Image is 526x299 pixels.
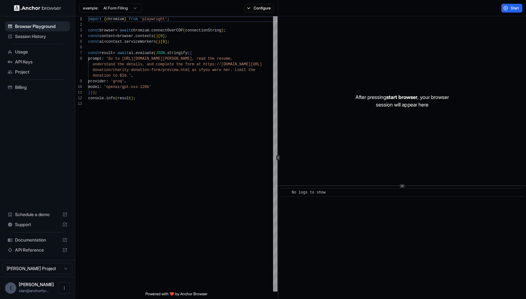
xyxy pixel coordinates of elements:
[104,85,151,89] span: 'openai/gpt-oss-120b'
[124,79,126,84] span: ,
[163,40,165,44] span: 0
[203,68,255,72] span: you were her. Limit the
[160,40,162,44] span: [
[124,40,156,44] span: serviceWorkers
[19,288,49,293] span: idan@anchorforge.io
[149,28,151,33] span: .
[14,5,61,11] img: Anchor Logo
[201,57,233,61] span: ad the resume,
[88,79,106,84] span: provider
[75,101,82,107] div: 13
[99,34,115,38] span: context
[187,51,190,55] span: (
[5,57,70,67] div: API Keys
[183,28,185,33] span: (
[355,93,449,108] p: After pressing , your browser session will appear here
[88,34,99,38] span: const
[99,51,113,55] span: result
[92,73,131,78] span: donation to $10.'
[92,62,205,67] span: understand the details, and complete the form at h
[133,34,135,38] span: .
[5,209,70,220] div: Schedule a demo
[75,84,82,90] div: 10
[122,40,124,44] span: .
[131,73,133,78] span: ,
[156,34,158,38] span: )
[5,245,70,255] div: API Reference
[75,95,82,101] div: 12
[5,21,70,31] div: Browser Playground
[88,28,99,33] span: const
[15,49,67,55] span: Usage
[75,45,82,50] div: 6
[106,57,201,61] span: 'Go to [URL][DOMAIN_NAME][PERSON_NAME], re
[5,47,70,57] div: Usage
[88,85,99,89] span: model
[131,96,133,101] span: )
[224,28,226,33] span: ;
[5,67,70,77] div: Project
[15,59,67,65] span: API Keys
[106,17,124,21] span: chromium
[163,34,165,38] span: ]
[106,79,108,84] span: :
[99,28,115,33] span: browser
[83,6,98,11] span: example:
[165,34,167,38] span: ;
[135,51,154,55] span: evaluate
[118,34,133,38] span: browser
[156,40,158,44] span: (
[15,211,60,218] span: Schedule a demo
[88,51,99,55] span: const
[5,82,70,92] div: Billing
[88,57,102,61] span: prompt
[88,17,102,21] span: import
[190,51,192,55] span: {
[205,62,262,67] span: ttps://[DOMAIN_NAME][URL]
[129,17,138,21] span: from
[99,40,104,44] span: ai
[160,34,162,38] span: 0
[5,220,70,230] div: Support
[106,40,122,44] span: context
[99,85,102,89] span: :
[185,28,221,33] span: connectionString
[221,28,224,33] span: )
[158,40,160,44] span: )
[75,16,82,22] div: 1
[15,33,67,40] span: Session History
[75,79,82,84] div: 9
[140,17,167,21] span: 'playwright'
[133,51,135,55] span: .
[92,90,95,95] span: )
[90,90,92,95] span: )
[75,50,82,56] div: 7
[104,40,106,44] span: =
[15,237,60,243] span: Documentation
[15,247,60,253] span: API Reference
[5,235,70,245] div: Documentation
[165,40,167,44] span: ]
[75,39,82,45] div: 5
[106,96,115,101] span: info
[15,221,60,228] span: Support
[167,40,169,44] span: ;
[154,51,156,55] span: (
[145,291,208,299] span: Powered with ❤️ by Anchor Browser
[75,28,82,33] div: 3
[115,34,117,38] span: =
[244,4,274,13] button: Configure
[113,51,115,55] span: =
[135,34,154,38] span: contexts
[75,90,82,95] div: 11
[15,23,67,30] span: Browser Playground
[167,17,169,21] span: ;
[111,79,124,84] span: 'groq'
[75,33,82,39] div: 4
[115,28,117,33] span: =
[124,17,126,21] span: }
[75,56,82,62] div: 8
[104,96,106,101] span: .
[104,17,106,21] span: {
[88,90,90,95] span: }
